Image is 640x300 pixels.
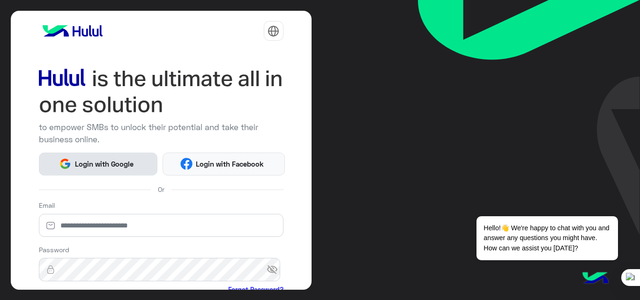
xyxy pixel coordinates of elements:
[39,22,106,40] img: logo
[39,66,283,118] img: hululLoginTitle_EN.svg
[39,221,62,230] img: email
[267,261,283,278] span: visibility_off
[180,158,193,170] img: Facebook
[39,265,62,274] img: lock
[39,121,283,146] p: to empower SMBs to unlock their potential and take their business online.
[193,159,268,169] span: Login with Facebook
[158,184,164,194] span: Or
[268,25,279,37] img: tab
[39,245,69,255] label: Password
[39,153,158,176] button: Login with Google
[59,158,71,170] img: Google
[163,153,285,176] button: Login with Facebook
[476,216,618,260] span: Hello!👋 We're happy to chat with you and answer any questions you might have. How can we assist y...
[228,285,283,294] a: Forgot Password?
[39,200,55,210] label: Email
[579,263,612,295] img: hulul-logo.png
[71,159,137,169] span: Login with Google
